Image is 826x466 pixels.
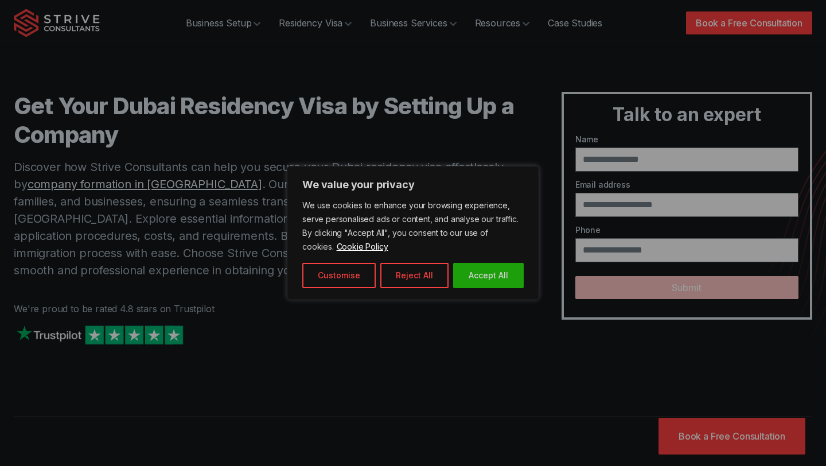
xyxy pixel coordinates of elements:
[453,263,524,288] button: Accept All
[287,166,539,300] div: We value your privacy
[302,263,376,288] button: Customise
[302,178,524,192] p: We value your privacy
[336,241,389,252] a: Cookie Policy
[380,263,449,288] button: Reject All
[302,199,524,254] p: We use cookies to enhance your browsing experience, serve personalised ads or content, and analys...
